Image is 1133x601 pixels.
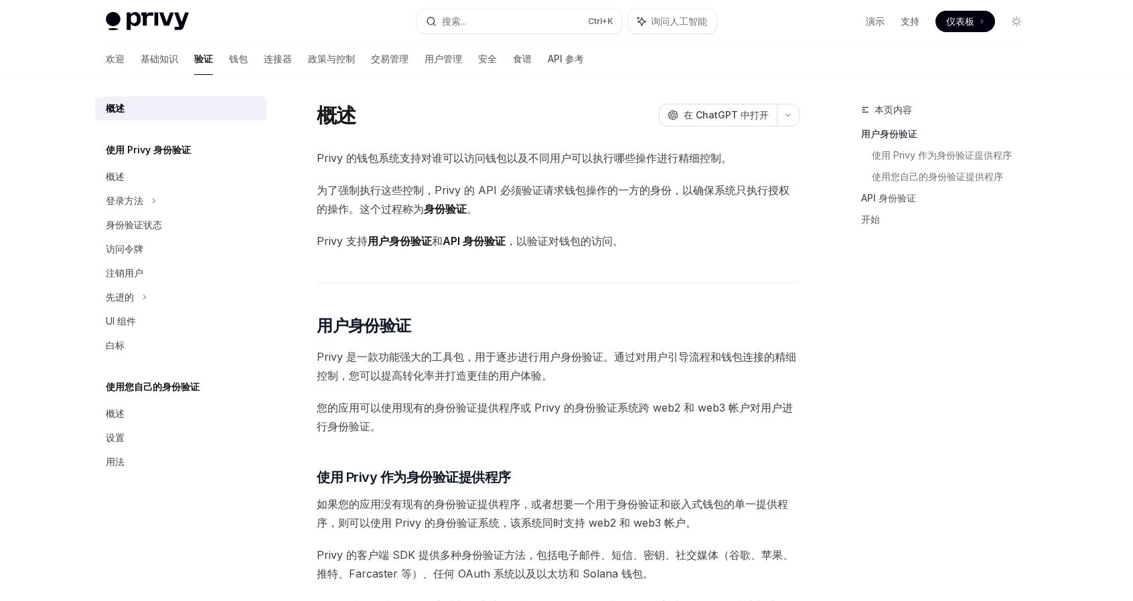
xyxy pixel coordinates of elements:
font: 开始 [861,213,880,225]
a: UI 组件 [95,309,267,333]
font: 仪表板 [946,15,974,27]
font: 连接器 [264,53,292,64]
font: UI 组件 [106,315,136,327]
font: 概述 [106,102,125,114]
a: 用户管理 [425,43,462,75]
font: 使用 Privy 作为身份验证提供程序 [317,469,511,485]
a: 用户身份验证 [861,123,1038,145]
a: 演示 [866,15,885,28]
font: 支持 [901,15,919,27]
a: 注销用户 [95,261,267,285]
font: Privy 支持 [317,234,368,248]
a: 使用 Privy 作为身份验证提供程序 [872,145,1038,166]
font: 安全 [478,53,497,64]
font: 验证 [194,53,213,64]
font: 概述 [106,408,125,419]
a: 白标 [95,333,267,357]
font: 用户身份验证 [368,234,432,248]
font: 交易管理 [371,53,408,64]
font: 您的应用可以使用现有的身份验证提供程序或 Privy 的身份验证系统跨 web2 和 web3 帐户对用户进行身份验证。 [317,401,793,433]
font: 身份验证状态 [106,219,162,230]
font: 在 ChatGPT 中打开 [684,109,769,120]
font: 。 [467,202,477,216]
font: 身份验证 [424,202,467,216]
a: 概述 [95,165,267,189]
font: Ctrl [588,16,602,26]
font: API 身份验证 [443,234,506,248]
font: Privy 的钱包系统支持对谁可以访问钱包以及不同用户可以执行哪些操作进行精细控制。 [317,151,732,165]
a: 用法 [95,450,267,474]
font: Privy 是一款功能强大的工具包，用于逐步进行用户身份验证。通过对用户引导流程和钱包连接的精细控制，您可以提高转化率并打造更佳的用户体验。 [317,350,796,382]
font: 访问令牌 [106,243,143,254]
font: 使用您自己的身份验证提供程序 [872,171,1003,182]
a: 开始 [861,209,1038,230]
font: 先进的 [106,291,134,303]
font: 用户管理 [425,53,462,64]
button: 询问人工智能 [628,9,716,33]
font: 用户身份验证 [861,128,917,139]
a: 钱包 [229,43,248,75]
a: 基础知识 [141,43,178,75]
font: 如果您的应用没有现有的身份验证提供程序，或者想要一个用于身份验证和嵌入式钱包的单一提供程序，则可以使用 Privy 的身份验证系统，该系统同时支持 web2 和 web3 帐户。 [317,497,788,529]
img: 灯光标志 [106,12,189,31]
font: 演示 [866,15,885,27]
a: 使用您自己的身份验证提供程序 [872,166,1038,187]
font: +K [602,16,613,26]
font: 使用 Privy 身份验证 [106,144,191,155]
a: 支持 [901,15,919,28]
font: API 参考 [548,53,584,64]
a: 概述 [95,96,267,120]
font: 和 [432,234,443,248]
a: 政策与控制 [308,43,355,75]
font: 白标 [106,339,125,351]
font: 搜索... [442,15,467,27]
a: 仪表板 [935,11,995,32]
a: 安全 [478,43,497,75]
a: 访问令牌 [95,237,267,261]
font: 用法 [106,456,125,467]
font: 本页内容 [875,104,912,115]
a: 身份验证状态 [95,213,267,237]
font: 使用您自己的身份验证 [106,381,200,392]
font: 钱包 [229,53,248,64]
a: 连接器 [264,43,292,75]
a: 设置 [95,426,267,450]
button: 在 ChatGPT 中打开 [659,104,777,126]
button: 搜索...Ctrl+K [417,9,621,33]
font: API 身份验证 [861,192,916,203]
a: API 参考 [548,43,584,75]
a: 验证 [194,43,213,75]
font: 欢迎 [106,53,125,64]
font: 注销用户 [106,267,143,278]
font: 登录方法 [106,195,143,206]
font: 概述 [106,171,125,182]
font: 为了强制执行这些控制，Privy 的 API 必须验证请求钱包操作的一方的身份，以确保系统只执行授权的操作。这个过程称为 [317,183,789,216]
font: 使用 Privy 作为身份验证提供程序 [872,149,1012,161]
a: 食谱 [513,43,532,75]
a: 欢迎 [106,43,125,75]
font: 用户身份验证 [317,316,410,335]
a: 交易管理 [371,43,408,75]
a: 概述 [95,402,267,426]
button: 切换暗模式 [1006,11,1027,32]
font: 概述 [317,103,356,127]
font: 政策与控制 [308,53,355,64]
a: API 身份验证 [861,187,1038,209]
font: 基础知识 [141,53,178,64]
font: Privy 的客户端 SDK 提供多种身份验证方法，包括电子邮件、短信、密钥、社交媒体（谷歌、苹果、推特、Farcaster 等）、任何 OAuth 系统以及以太坊和 Solana 钱包。 [317,548,794,580]
font: ，以验证对钱包的访问。 [506,234,623,248]
font: 设置 [106,432,125,443]
font: 食谱 [513,53,532,64]
font: 询问人工智能 [651,15,707,27]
